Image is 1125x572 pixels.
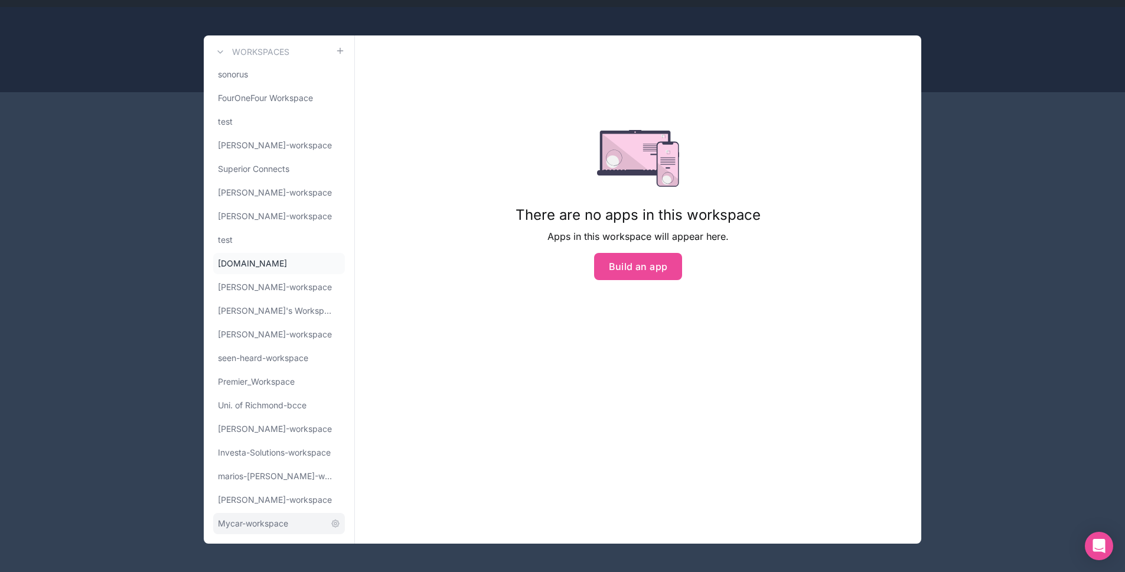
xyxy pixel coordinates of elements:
span: test [218,234,233,246]
button: Build an app [594,253,683,280]
p: Apps in this workspace will appear here. [516,229,761,243]
span: [PERSON_NAME]'s Workspace [218,305,335,317]
span: sonorus [218,69,248,80]
a: [DOMAIN_NAME] [213,253,345,274]
a: [PERSON_NAME]-workspace [213,324,345,345]
span: [DOMAIN_NAME] [218,258,287,269]
a: test [213,111,345,132]
span: [PERSON_NAME]-workspace [218,187,332,199]
span: [PERSON_NAME]-workspace [218,423,332,435]
a: [PERSON_NAME]-workspace [213,277,345,298]
a: [PERSON_NAME]'s Workspace [213,300,345,321]
span: Mycar-workspace [218,518,288,529]
span: Premier_Workspace [218,376,295,388]
img: empty state [597,130,679,187]
a: FourOneFour Workspace [213,87,345,109]
span: [PERSON_NAME]-workspace [218,281,332,293]
div: Open Intercom Messenger [1085,532,1113,560]
a: test [213,229,345,251]
a: Investa-Solutions-workspace [213,442,345,463]
h1: There are no apps in this workspace [516,206,761,225]
a: Uni. of Richmond-bcce [213,395,345,416]
a: Premier_Workspace [213,371,345,392]
span: [PERSON_NAME]-workspace [218,210,332,222]
span: marios-[PERSON_NAME]-workspace [218,470,335,482]
span: Uni. of Richmond-bcce [218,399,306,411]
a: marios-[PERSON_NAME]-workspace [213,466,345,487]
a: [PERSON_NAME]-workspace [213,206,345,227]
a: [PERSON_NAME]-workspace [213,135,345,156]
a: sonorus [213,64,345,85]
a: [PERSON_NAME]-workspace [213,489,345,511]
span: Investa-Solutions-workspace [218,447,331,459]
span: Superior Connects [218,163,289,175]
span: test [218,116,233,128]
span: FourOneFour Workspace [218,92,313,104]
a: Superior Connects [213,158,345,180]
span: [PERSON_NAME]-workspace [218,139,332,151]
a: seen-heard-workspace [213,347,345,369]
a: [PERSON_NAME]-workspace [213,418,345,440]
span: [PERSON_NAME]-workspace [218,494,332,506]
a: Workspaces [213,45,289,59]
a: Mycar-workspace [213,513,345,534]
a: [PERSON_NAME]-workspace [213,182,345,203]
span: [PERSON_NAME]-workspace [218,329,332,340]
span: seen-heard-workspace [218,352,308,364]
h3: Workspaces [232,46,289,58]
